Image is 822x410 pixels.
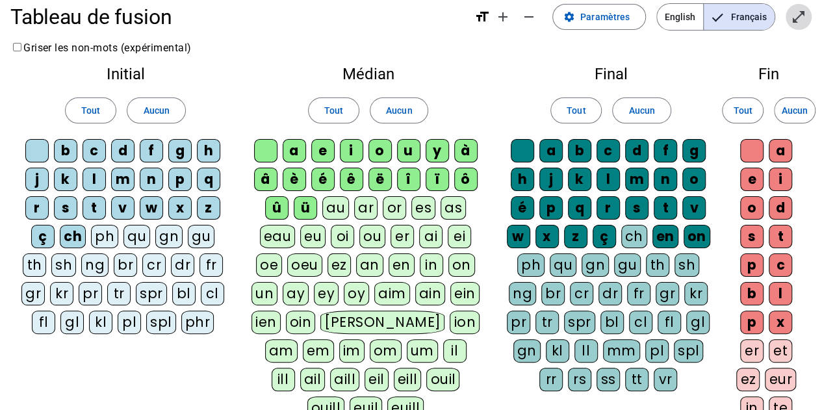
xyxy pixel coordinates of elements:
[652,225,678,248] div: en
[740,282,764,305] div: b
[265,339,298,363] div: am
[769,225,792,248] div: t
[722,97,764,123] button: Tout
[574,339,598,363] div: ll
[684,282,708,305] div: kr
[597,168,620,191] div: l
[21,282,45,305] div: gr
[426,139,449,162] div: y
[786,4,812,30] button: Entrer en plein écran
[495,9,511,25] mat-icon: add
[629,311,652,334] div: cl
[168,139,192,162] div: g
[646,253,669,277] div: th
[564,311,595,334] div: spr
[614,253,641,277] div: gu
[740,225,764,248] div: s
[407,339,438,363] div: um
[625,196,649,220] div: s
[50,282,73,305] div: kr
[769,253,792,277] div: c
[535,311,559,334] div: tr
[89,311,112,334] div: kl
[127,97,185,123] button: Aucun
[328,253,351,277] div: ez
[91,225,118,248] div: ph
[550,253,576,277] div: qu
[704,4,775,30] span: Français
[625,139,649,162] div: d
[563,11,575,23] mat-icon: settings
[516,4,542,30] button: Diminuer la taille de la police
[597,139,620,162] div: c
[300,225,326,248] div: eu
[682,196,706,220] div: v
[397,168,420,191] div: î
[603,339,640,363] div: mm
[374,282,410,305] div: aim
[627,282,650,305] div: fr
[320,311,444,334] div: [PERSON_NAME]
[654,139,677,162] div: f
[791,9,806,25] mat-icon: open_in_full
[769,196,792,220] div: d
[448,225,471,248] div: ei
[593,225,616,248] div: ç
[550,97,602,123] button: Tout
[354,196,378,220] div: ar
[54,168,77,191] div: k
[146,311,176,334] div: spl
[272,368,295,391] div: ill
[197,196,220,220] div: z
[394,368,422,391] div: eill
[324,103,343,118] span: Tout
[83,196,106,220] div: t
[656,3,775,31] mat-button-toggle-group: Language selection
[419,225,443,248] div: ai
[172,282,196,305] div: bl
[654,168,677,191] div: n
[201,282,224,305] div: cl
[769,339,792,363] div: et
[311,139,335,162] div: e
[552,4,646,30] button: Paramètres
[140,139,163,162] div: f
[140,196,163,220] div: w
[142,253,166,277] div: cr
[340,139,363,162] div: i
[539,196,563,220] div: p
[168,196,192,220] div: x
[311,168,335,191] div: é
[81,253,109,277] div: ng
[308,97,359,123] button: Tout
[517,253,545,277] div: ph
[441,196,466,220] div: as
[426,168,449,191] div: ï
[389,253,415,277] div: en
[736,66,801,82] h2: Fin
[612,97,671,123] button: Aucun
[567,103,585,118] span: Tout
[740,196,764,220] div: o
[300,368,326,391] div: ail
[621,225,647,248] div: ch
[682,139,706,162] div: g
[568,168,591,191] div: k
[54,139,77,162] div: b
[426,368,459,391] div: ouil
[256,253,282,277] div: oe
[79,282,102,305] div: pr
[598,282,622,305] div: dr
[23,253,46,277] div: th
[645,339,669,363] div: pl
[539,168,563,191] div: j
[568,196,591,220] div: q
[171,253,194,277] div: dr
[118,311,141,334] div: pl
[765,368,796,391] div: eur
[368,168,392,191] div: ë
[60,225,86,248] div: ch
[448,253,475,277] div: on
[251,66,485,82] h2: Médian
[111,196,135,220] div: v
